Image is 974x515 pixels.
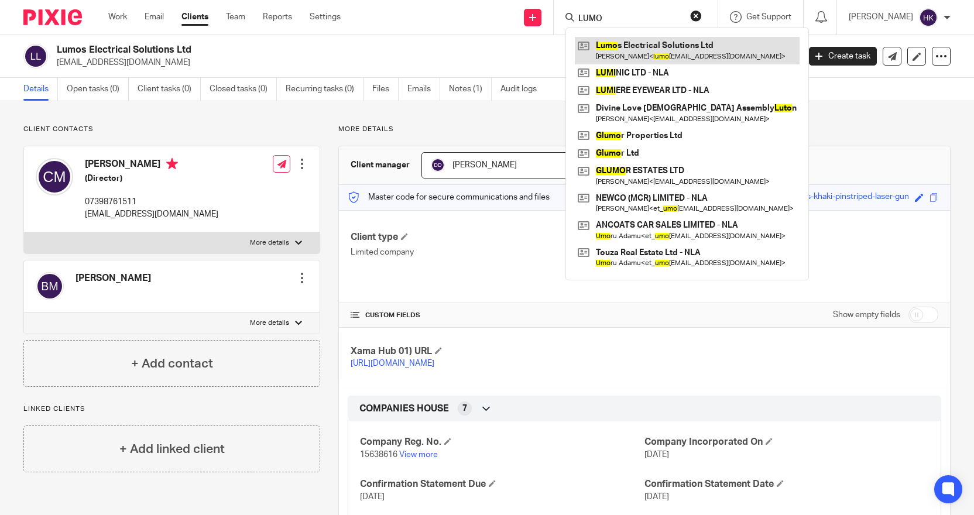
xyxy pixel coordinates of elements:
[359,403,449,415] span: COMPANIES HOUSE
[833,309,900,321] label: Show empty fields
[449,78,492,101] a: Notes (1)
[407,78,440,101] a: Emails
[67,78,129,101] a: Open tasks (0)
[644,451,669,459] span: [DATE]
[399,451,438,459] a: View more
[809,47,877,66] a: Create task
[644,478,929,490] h4: Confirmation Statement Date
[181,11,208,23] a: Clients
[360,451,397,459] span: 15638616
[57,44,644,56] h2: Lumos Electrical Solutions Ltd
[263,11,292,23] a: Reports
[286,78,363,101] a: Recurring tasks (0)
[351,231,644,243] h4: Client type
[108,11,127,23] a: Work
[36,272,64,300] img: svg%3E
[351,159,410,171] h3: Client manager
[348,191,550,203] p: Master code for secure communications and files
[431,158,445,172] img: svg%3E
[360,478,644,490] h4: Confirmation Statement Due
[23,404,320,414] p: Linked clients
[210,78,277,101] a: Closed tasks (0)
[644,436,929,448] h4: Company Incorporated On
[351,359,434,368] a: [URL][DOMAIN_NAME]
[145,11,164,23] a: Email
[849,11,913,23] p: [PERSON_NAME]
[131,355,213,373] h4: + Add contact
[138,78,201,101] a: Client tasks (0)
[644,493,669,501] span: [DATE]
[23,78,58,101] a: Details
[777,191,909,204] div: grandpas-khaki-pinstriped-laser-gun
[351,345,644,358] h4: Xama Hub 01) URL
[226,11,245,23] a: Team
[85,158,218,173] h4: [PERSON_NAME]
[372,78,399,101] a: Files
[76,272,151,284] h4: [PERSON_NAME]
[250,238,289,248] p: More details
[85,208,218,220] p: [EMAIL_ADDRESS][DOMAIN_NAME]
[23,9,82,25] img: Pixie
[23,44,48,68] img: svg%3E
[690,10,702,22] button: Clear
[338,125,951,134] p: More details
[310,11,341,23] a: Settings
[351,246,644,258] p: Limited company
[577,14,683,25] input: Search
[57,57,791,68] p: [EMAIL_ADDRESS][DOMAIN_NAME]
[23,125,320,134] p: Client contacts
[36,158,73,195] img: svg%3E
[85,173,218,184] h5: (Director)
[919,8,938,27] img: svg%3E
[250,318,289,328] p: More details
[351,311,644,320] h4: CUSTOM FIELDS
[452,161,517,169] span: [PERSON_NAME]
[119,440,225,458] h4: + Add linked client
[360,436,644,448] h4: Company Reg. No.
[166,158,178,170] i: Primary
[746,13,791,21] span: Get Support
[462,403,467,414] span: 7
[500,78,546,101] a: Audit logs
[360,493,385,501] span: [DATE]
[85,196,218,208] p: 07398761511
